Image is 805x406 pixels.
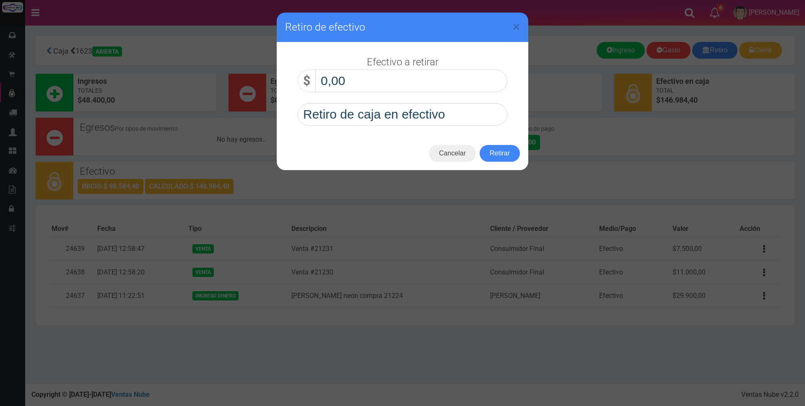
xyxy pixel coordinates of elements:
h3: Retiro de efectivo [285,21,520,34]
button: Close [513,20,520,34]
h3: Efectivo a retirar [367,57,439,67]
button: Cancelar [429,145,476,162]
strong: $ [303,73,310,88]
span: × [513,19,520,35]
button: Retirar [480,145,520,162]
